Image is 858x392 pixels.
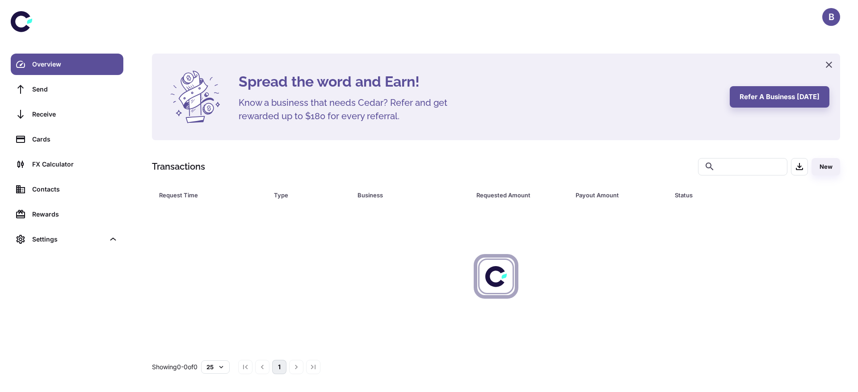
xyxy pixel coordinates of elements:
div: Rewards [32,209,118,219]
a: FX Calculator [11,154,123,175]
div: Contacts [32,184,118,194]
span: Type [274,189,346,201]
button: page 1 [272,360,286,374]
div: Receive [32,109,118,119]
div: Type [274,189,335,201]
div: Overview [32,59,118,69]
button: Refer a business [DATE] [730,86,829,108]
div: Cards [32,134,118,144]
div: Requested Amount [476,189,553,201]
button: B [822,8,840,26]
nav: pagination navigation [237,360,322,374]
div: Request Time [159,189,252,201]
span: Request Time [159,189,263,201]
h5: Know a business that needs Cedar? Refer and get rewarded up to $180 for every referral. [239,96,462,123]
div: Payout Amount [576,189,652,201]
a: Contacts [11,179,123,200]
button: New [812,158,840,175]
span: Status [675,189,803,201]
a: Rewards [11,204,123,225]
div: Send [32,84,118,94]
span: Requested Amount [476,189,565,201]
div: Settings [11,229,123,250]
a: Cards [11,129,123,150]
h1: Transactions [152,160,205,173]
div: Settings [32,234,105,244]
h4: Spread the word and Earn! [239,71,719,92]
a: Send [11,79,123,100]
a: Receive [11,104,123,125]
a: Overview [11,54,123,75]
span: Payout Amount [576,189,664,201]
div: Status [675,189,791,201]
div: FX Calculator [32,159,118,169]
p: Showing 0-0 of 0 [152,362,198,372]
button: 25 [201,360,230,374]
